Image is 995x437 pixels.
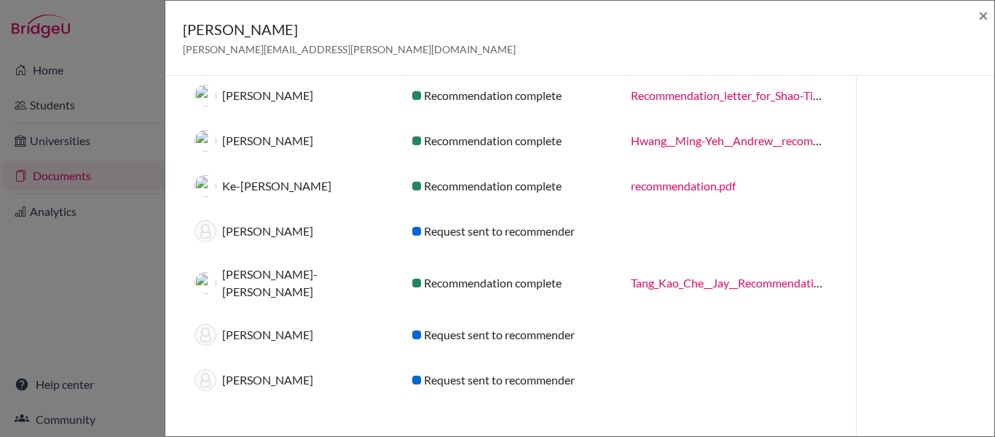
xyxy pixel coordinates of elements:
span: × [978,4,988,26]
button: Close [978,7,988,24]
div: [PERSON_NAME] [184,220,401,242]
div: Ke-[PERSON_NAME] [184,175,401,197]
img: thumb_student_photo20250110-4044605-mqsn2a.jpg [194,130,216,152]
div: [PERSON_NAME] [184,369,401,391]
a: Hwang__Ming-Yeh__Andrew__recommendation_letter_Oct_2024.pdf [631,134,972,147]
a: Recommendation_letter_for_Shao-Ting__Vanessa__Chang.pdf [631,88,936,102]
div: Recommendation complete [401,274,619,292]
img: thumb_student_photo20250110-4044605-uet78t.jpg [194,175,216,197]
a: recommendation.pdf [631,179,736,193]
div: Request sent to recommender [401,223,619,240]
div: Recommendation complete [401,132,619,150]
div: Recommendation complete [401,87,619,104]
span: [PERSON_NAME][EMAIL_ADDRESS][PERSON_NAME][DOMAIN_NAME] [183,43,516,55]
img: thumb_default-9baad8e6c595f6d87dbccf3bc005204999cb094ff98a76d4c88bb8097aa52fd3.png [194,324,216,346]
div: [PERSON_NAME] [184,85,401,107]
img: thumb_default-9baad8e6c595f6d87dbccf3bc005204999cb094ff98a76d4c88bb8097aa52fd3.png [194,220,216,242]
img: thumb_Vanessa_Chang.jpg [194,85,216,107]
img: thumb_default-9baad8e6c595f6d87dbccf3bc005204999cb094ff98a76d4c88bb8097aa52fd3.png [194,369,216,391]
div: [PERSON_NAME]-[PERSON_NAME] [184,266,401,301]
div: Request sent to recommender [401,326,619,344]
img: thumb_student_photo20250110-4044605-v9gnb2.jpg [194,272,216,294]
div: Recommendation complete [401,177,619,195]
div: [PERSON_NAME] [184,324,401,346]
div: Request sent to recommender [401,371,619,389]
h5: [PERSON_NAME] [183,18,516,40]
div: [PERSON_NAME] [184,130,401,152]
a: Tang_Kao_Che__Jay__Recommendation_letter.pdf [631,276,877,290]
